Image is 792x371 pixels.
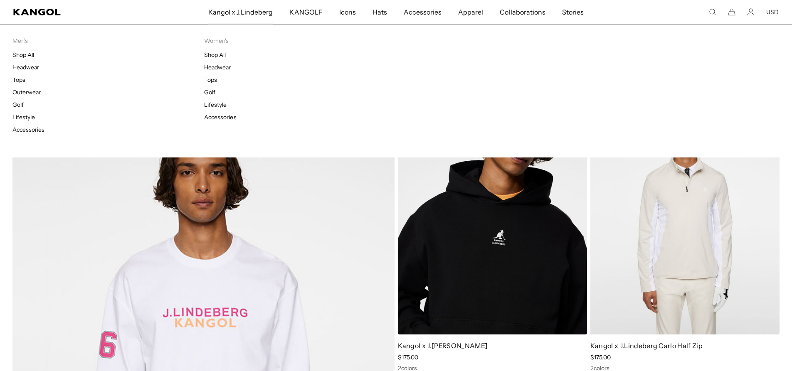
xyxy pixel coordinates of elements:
a: Accessories [12,126,44,133]
a: Account [747,8,755,16]
a: Kangol x J.[PERSON_NAME] [398,342,488,350]
span: $175.00 [590,354,611,361]
img: Kangol x J.Lindeberg Roberto Hoodie [398,97,587,334]
a: Golf [204,88,215,96]
a: Lifestyle [204,101,227,108]
a: Kangol x J.Lindeberg Carlo Half Zip [590,342,703,350]
a: Kangol [13,9,138,15]
p: Women's [204,37,396,44]
img: Kangol x J.Lindeberg Carlo Half Zip [590,97,780,334]
a: Golf [12,101,24,108]
p: Men's [12,37,204,44]
a: Lifestyle [12,113,35,121]
a: Headwear [204,64,231,71]
a: Headwear [12,64,39,71]
a: Outerwear [12,88,41,96]
a: Tops [204,76,217,84]
a: Shop All [204,51,226,59]
a: Accessories [204,113,236,121]
a: Tops [12,76,25,84]
a: Shop All [12,51,34,59]
button: USD [766,8,779,16]
button: Cart [728,8,735,16]
summary: Search here [709,8,716,16]
span: $175.00 [398,354,418,361]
